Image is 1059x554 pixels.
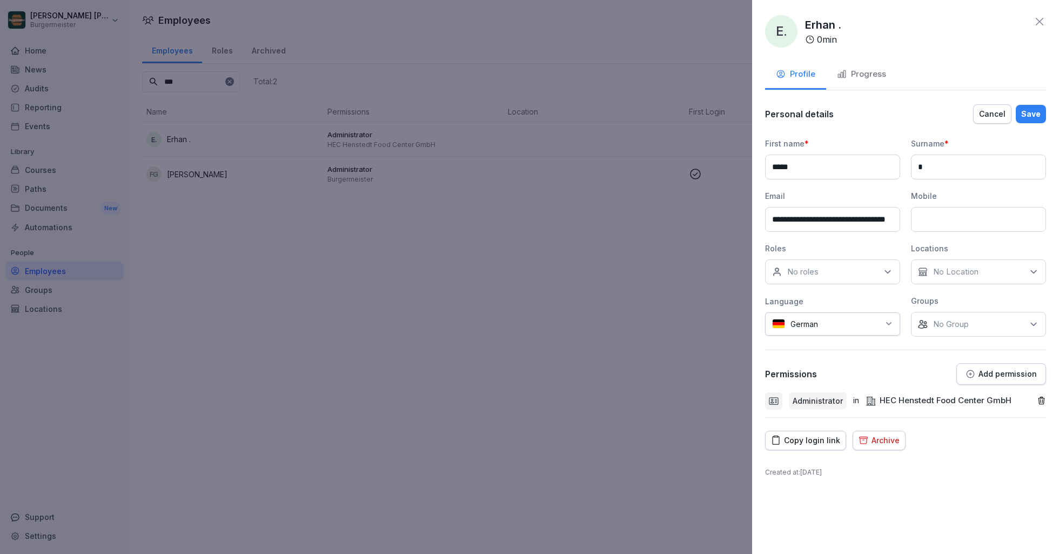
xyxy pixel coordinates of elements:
[1021,108,1041,120] div: Save
[765,369,817,379] p: Permissions
[772,319,785,329] img: de.svg
[765,190,900,202] div: Email
[911,243,1046,254] div: Locations
[765,468,1046,477] p: Created at : [DATE]
[956,363,1046,385] button: Add permission
[765,296,900,307] div: Language
[793,395,843,406] p: Administrator
[776,68,815,81] div: Profile
[765,243,900,254] div: Roles
[911,295,1046,306] div: Groups
[765,431,846,450] button: Copy login link
[837,68,886,81] div: Progress
[765,15,797,48] div: E.
[866,395,1011,407] div: HEC Henstedt Food Center GmbH
[765,61,826,90] button: Profile
[911,138,1046,149] div: Surname
[853,395,859,407] p: in
[826,61,897,90] button: Progress
[1016,105,1046,123] button: Save
[979,108,1006,120] div: Cancel
[817,33,837,46] p: 0 min
[973,104,1011,124] button: Cancel
[765,312,900,336] div: German
[771,435,840,446] div: Copy login link
[859,435,900,446] div: Archive
[911,190,1046,202] div: Mobile
[978,370,1037,378] p: Add permission
[765,109,834,119] p: Personal details
[805,17,841,33] p: Erhan .
[787,266,819,277] p: No roles
[933,319,969,330] p: No Group
[765,138,900,149] div: First name
[853,431,906,450] button: Archive
[933,266,978,277] p: No Location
